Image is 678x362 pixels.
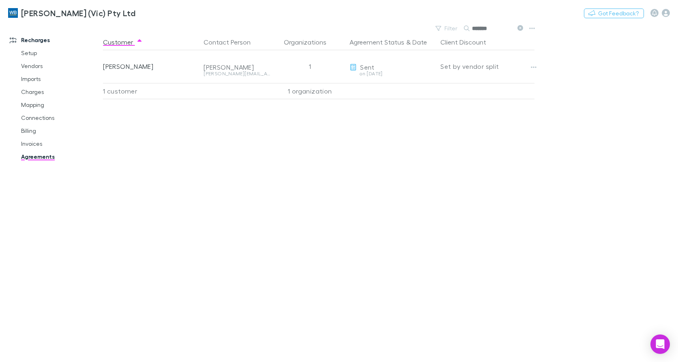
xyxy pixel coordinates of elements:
a: Imports [13,72,107,85]
div: [PERSON_NAME] [204,63,270,71]
button: Got Feedback? [584,9,644,18]
a: Charges [13,85,107,98]
button: Agreement Status [350,34,404,50]
a: Mapping [13,98,107,111]
span: Sent [360,63,374,71]
div: 1 [273,50,346,83]
a: [PERSON_NAME] (Vic) Pty Ltd [3,3,140,23]
button: Customer [103,34,143,50]
div: Set by vendor split [440,50,534,83]
button: Contact Person [204,34,260,50]
div: [PERSON_NAME] [103,50,197,83]
div: Open Intercom Messenger [650,334,670,354]
a: Invoices [13,137,107,150]
div: 1 organization [273,83,346,99]
div: on [DATE] [350,71,434,76]
div: & [350,34,434,50]
a: Vendors [13,60,107,72]
div: [PERSON_NAME][EMAIL_ADDRESS][DOMAIN_NAME] [204,71,270,76]
button: Filter [431,23,462,33]
a: Billing [13,124,107,137]
a: Agreements [13,150,107,163]
div: 1 customer [103,83,200,99]
button: Date [412,34,427,50]
button: Client Discount [440,34,496,50]
button: Organizations [284,34,336,50]
a: Setup [13,47,107,60]
img: William Buck (Vic) Pty Ltd's Logo [8,8,18,18]
a: Connections [13,111,107,124]
h3: [PERSON_NAME] (Vic) Pty Ltd [21,8,135,18]
a: Recharges [2,34,107,47]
